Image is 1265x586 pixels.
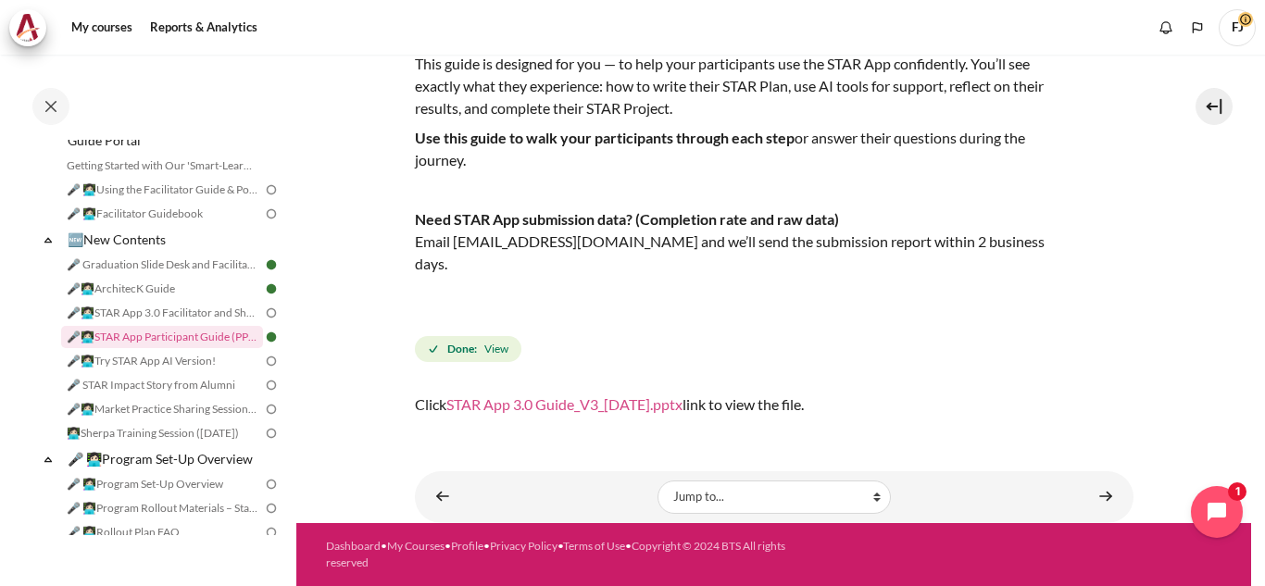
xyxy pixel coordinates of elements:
[61,302,263,324] a: 🎤👩🏻‍💻STAR App 3.0 Facilitator and Sherpa Execution Guide
[61,179,263,201] a: 🎤 👩🏻‍💻Using the Facilitator Guide & Portal
[387,539,445,553] a: My Courses
[263,476,280,492] img: To do
[490,539,557,553] a: Privacy Policy
[61,521,263,543] a: 🎤 👩🏻‍💻Rollout Plan FAQ
[447,341,477,357] strong: Done:
[263,256,280,273] img: Done
[263,206,280,222] img: To do
[61,278,263,300] a: 🎤👩🏻‍💻ArchitecK Guide
[263,353,280,369] img: To do
[1184,14,1211,42] button: Languages
[263,181,280,198] img: To do
[1219,9,1256,46] a: User menu
[61,203,263,225] a: 🎤 👩🏻‍💻Facilitator Guidebook
[415,393,1133,416] div: Click link to view the file.
[61,350,263,372] a: 🎤👩🏻‍💻Try STAR App AI Version!
[39,231,57,249] span: Collapse
[65,9,139,46] a: My courses
[415,127,1063,171] p: or answer their questions during the journey.
[61,422,263,444] a: 👩🏻‍💻Sherpa Training Session ([DATE])
[446,395,683,413] a: STAR App 3.0 Guide_V3_[DATE].pptx
[61,155,263,177] a: Getting Started with Our 'Smart-Learning' Platform
[263,281,280,297] img: Done
[263,377,280,393] img: To do
[61,326,263,348] a: 🎤👩🏻‍💻STAR App Participant Guide (PPT)
[415,53,1063,119] p: This guide is designed for you — to help your participants use the STAR App confidently. You’ll s...
[1087,479,1124,515] a: 🎤👩🏻‍💻Try STAR App AI Version! ►
[65,446,263,471] a: 🎤 👩🏻‍💻Program Set-Up Overview
[39,450,57,468] span: Collapse
[144,9,264,46] a: Reports & Analytics
[263,305,280,321] img: To do
[415,129,795,146] strong: Use this guide to walk your participants through each step
[263,425,280,442] img: To do
[263,401,280,418] img: To do
[424,479,461,515] a: ◄ 🎤👩🏻‍💻STAR App 3.0 Facilitator and Sherpa Execution Guide
[61,254,263,276] a: 🎤 Graduation Slide Desk and Facilitator Note ([DATE])
[451,539,483,553] a: Profile
[415,332,525,366] div: Completion requirements for 🎤👩🏻‍💻STAR App Participant Guide (PPT)
[61,398,263,420] a: 🎤👩🏻‍💻Market Practice Sharing Session ([DATE])
[9,9,56,46] a: Architeck Architeck
[415,210,839,228] strong: Need STAR App submission data? (Completion rate and raw data)
[326,539,785,569] a: Copyright © 2024 BTS All rights reserved
[263,524,280,541] img: To do
[263,500,280,517] img: To do
[326,539,381,553] a: Dashboard
[15,14,41,42] img: Architeck
[65,227,263,252] a: 🆕New Contents
[263,329,280,345] img: Done
[61,374,263,396] a: 🎤 STAR Impact Story from Alumni
[1219,9,1256,46] span: FJ
[61,497,263,519] a: 🎤 👩🏻‍💻Program Rollout Materials – Starter Kit
[326,538,811,571] div: • • • • •
[415,208,1063,275] p: Email [EMAIL_ADDRESS][DOMAIN_NAME] and we’ll send the submission report within 2 business days.
[563,539,625,553] a: Terms of Use
[484,341,508,357] span: View
[61,473,263,495] a: 🎤 👩🏻‍💻Program Set-Up Overview
[1152,14,1180,42] div: Show notification window with no new notifications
